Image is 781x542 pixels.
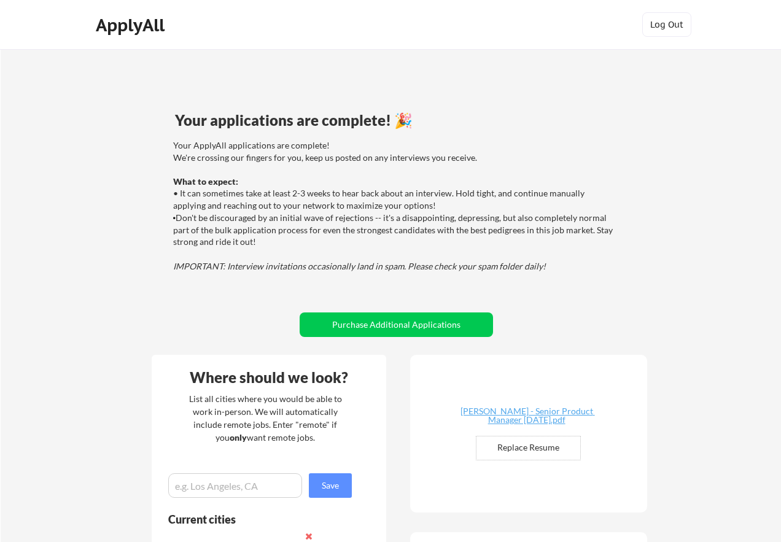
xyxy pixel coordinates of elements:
[173,176,238,187] strong: What to expect:
[309,473,352,498] button: Save
[300,312,493,337] button: Purchase Additional Applications
[168,473,302,498] input: e.g. Los Angeles, CA
[173,214,176,223] font: •
[230,432,247,443] strong: only
[173,139,616,272] div: Your ApplyAll applications are complete! We're crossing our fingers for you, keep us posted on an...
[96,15,168,36] div: ApplyAll
[155,370,383,385] div: Where should we look?
[642,12,691,37] button: Log Out
[173,261,546,271] em: IMPORTANT: Interview invitations occasionally land in spam. Please check your spam folder daily!
[454,407,600,426] a: [PERSON_NAME] - Senior Product Manager [DATE].pdf
[168,514,338,525] div: Current cities
[175,113,618,128] div: Your applications are complete! 🎉
[454,407,600,424] div: [PERSON_NAME] - Senior Product Manager [DATE].pdf
[181,392,350,444] div: List all cities where you would be able to work in-person. We will automatically include remote j...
